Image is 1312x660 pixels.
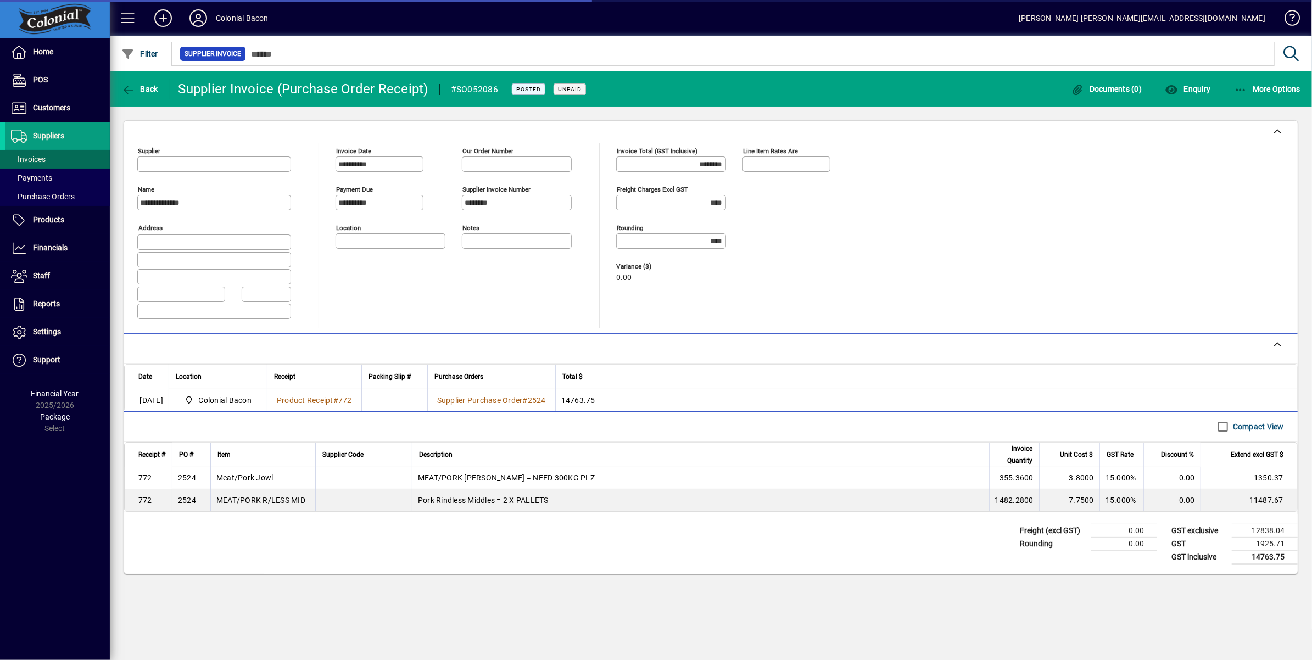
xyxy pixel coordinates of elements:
a: Product Receipt#772 [273,394,356,406]
td: 355.3600 [989,467,1039,489]
a: Staff [5,262,110,290]
span: Products [33,215,64,224]
mat-label: Supplier [138,147,160,155]
span: Filter [121,49,158,58]
td: 12838.04 [1232,524,1298,537]
span: Invoice Quantity [996,443,1032,467]
a: POS [5,66,110,94]
span: Colonial Bacon [180,394,256,407]
span: More Options [1234,85,1301,93]
span: Variance ($) [616,263,682,270]
app-page-header-button: Back [110,79,170,99]
span: GST Rate [1107,449,1134,461]
button: Add [146,8,181,28]
mat-label: Name [138,186,154,193]
span: 772 [338,396,352,405]
span: POS [33,75,48,84]
span: Supplier Code [322,449,364,461]
span: Supplier Purchase Order [437,396,523,405]
span: [DATE] [140,395,164,406]
span: Financial Year [31,389,79,398]
span: 2524 [528,396,546,405]
td: Rounding [1014,537,1091,550]
div: [PERSON_NAME] [PERSON_NAME][EMAIL_ADDRESS][DOMAIN_NAME] [1019,9,1265,27]
div: Meat/Pork Jowl [216,472,273,483]
span: Enquiry [1165,85,1210,93]
span: Item [217,449,231,461]
span: Description [419,449,453,461]
td: MEAT/PORK [PERSON_NAME] = NEED 300KG PLZ [412,467,989,489]
td: 3.8000 [1039,467,1099,489]
span: Receipt [274,371,295,383]
span: Home [33,47,53,56]
span: Receipt # [138,449,165,461]
td: Freight (excl GST) [1014,524,1091,537]
td: 0.00 [1091,537,1157,550]
mat-label: Freight charges excl GST [617,186,688,193]
button: More Options [1231,79,1304,99]
a: Reports [5,290,110,318]
div: Packing Slip # [369,371,421,383]
a: Payments [5,169,110,187]
span: Packing Slip # [369,371,411,383]
a: Settings [5,318,110,346]
span: Suppliers [33,131,64,140]
span: Settings [33,327,61,336]
span: PO # [179,449,193,461]
a: Supplier Purchase Order#2524 [433,394,550,406]
a: Invoices [5,150,110,169]
span: Back [121,85,158,93]
mat-label: Invoice date [336,147,371,155]
span: Colonial Bacon [199,395,252,406]
span: Date [138,371,152,383]
td: 0.00 [1143,467,1201,489]
span: Payments [11,174,52,182]
td: 7.7500 [1039,489,1099,511]
span: Extend excl GST $ [1231,449,1283,461]
td: 772 [125,467,172,489]
div: Supplier Invoice (Purchase Order Receipt) [178,80,428,98]
mat-label: Our order number [462,147,513,155]
td: 14763.75 [1232,550,1298,564]
span: Package [40,412,70,421]
span: # [333,396,338,405]
span: Financials [33,243,68,252]
a: Customers [5,94,110,122]
span: Purchase Orders [11,192,75,201]
div: Receipt [274,371,355,383]
div: Total $ [562,371,1283,383]
td: 0.00 [1091,524,1157,537]
span: Discount % [1161,449,1194,461]
div: Colonial Bacon [216,9,268,27]
td: 11487.67 [1201,489,1297,511]
mat-label: Invoice Total (GST inclusive) [617,147,697,155]
span: # [523,396,528,405]
td: 0.00 [1143,489,1201,511]
a: Home [5,38,110,66]
td: 2524 [172,467,210,489]
td: GST [1166,537,1232,550]
td: 2524 [172,489,210,511]
td: 15.000% [1099,467,1143,489]
td: 1925.71 [1232,537,1298,550]
span: Product Receipt [277,396,333,405]
span: Total $ [562,371,583,383]
td: 1350.37 [1201,467,1297,489]
span: Customers [33,103,70,112]
span: Support [33,355,60,364]
a: Financials [5,234,110,262]
a: Knowledge Base [1276,2,1298,38]
mat-label: Payment due [336,186,373,193]
button: Profile [181,8,216,28]
span: Staff [33,271,50,280]
td: 772 [125,489,172,511]
span: Documents (0) [1071,85,1142,93]
button: Filter [119,44,161,64]
div: Date [138,371,162,383]
a: Support [5,346,110,374]
span: Location [176,371,202,383]
td: 14763.75 [555,389,1297,411]
label: Compact View [1231,421,1284,432]
td: GST exclusive [1166,524,1232,537]
span: Invoices [11,155,46,164]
